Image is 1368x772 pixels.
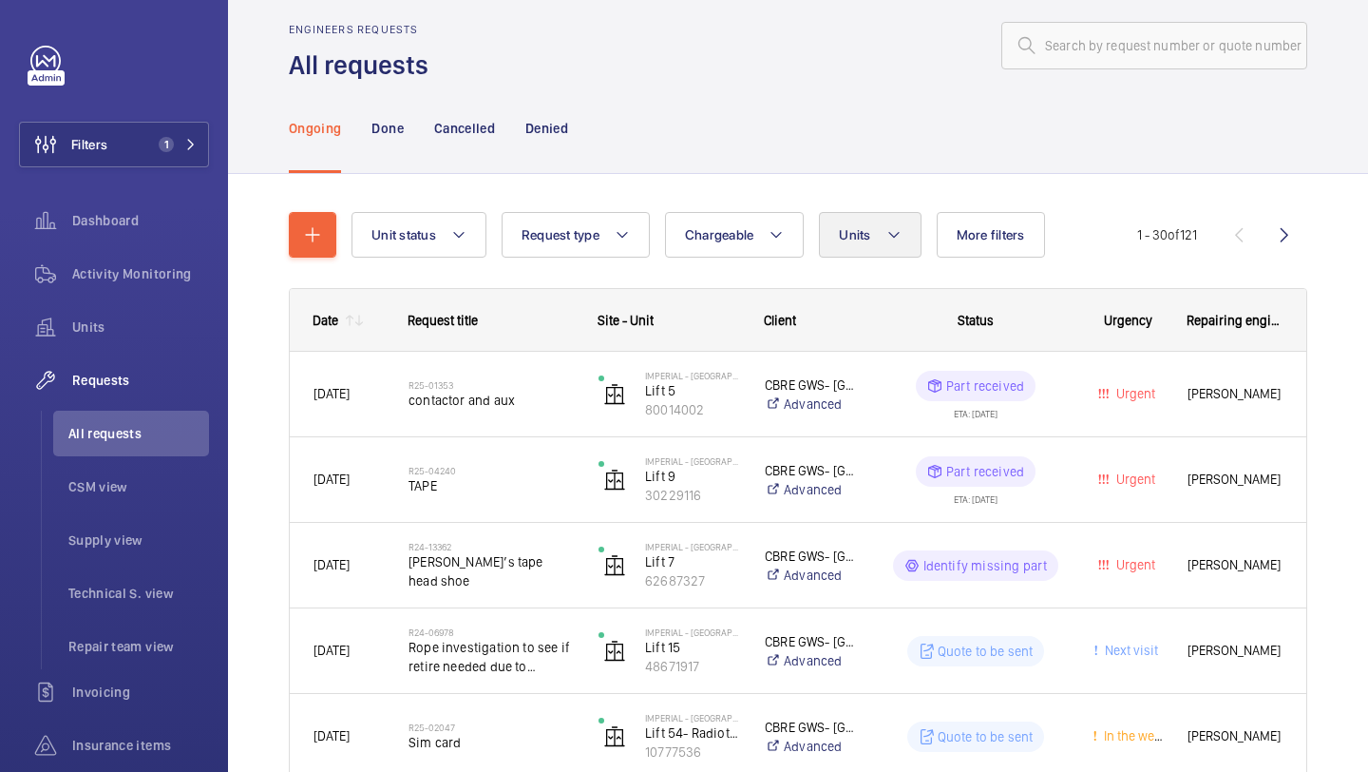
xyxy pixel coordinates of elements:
[72,318,209,337] span: Units
[313,557,350,572] span: [DATE]
[765,718,859,737] p: CBRE GWS- [GEOGRAPHIC_DATA] ([GEOGRAPHIC_DATA])
[603,383,626,406] img: elevator.svg
[603,554,626,577] img: elevator.svg
[645,724,740,743] p: Lift 54- Radiotherapy Building (Passenger)
[1168,227,1180,242] span: of
[408,722,574,733] h2: R25-02047
[408,313,478,328] span: Request title
[946,376,1024,396] p: Part received
[645,486,740,505] p: 30229116
[408,379,574,391] h2: R25-01353
[765,376,859,395] p: CBRE GWS- [GEOGRAPHIC_DATA] ([GEOGRAPHIC_DATA])
[1187,313,1283,328] span: Repairing engineer
[434,119,495,138] p: Cancelled
[1001,22,1307,69] input: Search by request number or quote number
[645,552,740,571] p: Lift 7
[159,137,174,152] span: 1
[408,552,574,590] span: [PERSON_NAME]’s tape head shoe
[72,371,209,390] span: Requests
[765,651,859,670] a: Advanced
[408,476,574,495] span: TAPE
[765,461,859,480] p: CBRE GWS- [GEOGRAPHIC_DATA] ([GEOGRAPHIC_DATA])
[938,642,1034,661] p: Quote to be sent
[72,683,209,702] span: Invoicing
[19,122,209,167] button: Filters1
[408,541,574,552] h2: R24-13362
[645,370,740,381] p: Imperial - [GEOGRAPHIC_DATA]
[408,733,574,752] span: Sim card
[645,627,740,638] p: Imperial - [GEOGRAPHIC_DATA]
[765,480,859,499] a: Advanced
[603,725,626,748] img: elevator.svg
[645,467,740,486] p: Lift 9
[1187,383,1282,405] span: [PERSON_NAME]
[645,638,740,657] p: Lift 15
[645,455,740,467] p: Imperial - [GEOGRAPHIC_DATA]
[598,313,654,328] span: Site - Unit
[371,227,436,242] span: Unit status
[819,212,921,258] button: Units
[938,727,1034,746] p: Quote to be sent
[1100,728,1168,743] span: In the week
[645,657,740,676] p: 48671917
[289,48,440,83] h1: All requests
[765,566,859,585] a: Advanced
[958,313,994,328] span: Status
[502,212,650,258] button: Request type
[685,227,754,242] span: Chargeable
[313,472,350,487] span: [DATE]
[289,119,341,138] p: Ongoing
[289,23,440,36] h2: Engineers requests
[603,469,626,492] img: elevator.svg
[839,227,870,242] span: Units
[351,212,486,258] button: Unit status
[645,571,740,590] p: 62687327
[68,531,209,550] span: Supply view
[665,212,805,258] button: Chargeable
[937,212,1045,258] button: More filters
[408,627,574,638] h2: R24-06978
[525,119,568,138] p: Denied
[957,227,1025,242] span: More filters
[954,401,997,418] div: ETA: [DATE]
[522,227,599,242] span: Request type
[72,211,209,230] span: Dashboard
[603,640,626,663] img: elevator.svg
[68,477,209,496] span: CSM view
[1187,640,1282,662] span: [PERSON_NAME]
[313,728,350,743] span: [DATE]
[1112,557,1155,572] span: Urgent
[765,737,859,756] a: Advanced
[72,264,209,283] span: Activity Monitoring
[313,313,338,328] div: Date
[371,119,403,138] p: Done
[408,638,574,676] span: Rope investigation to see if retire needed due to imbalance
[645,400,740,419] p: 80014002
[72,736,209,755] span: Insurance items
[1112,386,1155,401] span: Urgent
[765,395,859,414] a: Advanced
[954,487,997,504] div: ETA: [DATE]
[408,391,574,410] span: contactor and aux
[645,541,740,552] p: Imperial - [GEOGRAPHIC_DATA]
[68,424,209,443] span: All requests
[764,313,796,328] span: Client
[68,637,209,656] span: Repair team view
[313,643,350,658] span: [DATE]
[313,386,350,401] span: [DATE]
[1137,228,1197,241] span: 1 - 30 121
[1187,554,1282,576] span: [PERSON_NAME]
[923,556,1048,575] p: Identify missing part
[645,381,740,400] p: Lift 5
[765,632,859,651] p: CBRE GWS- [GEOGRAPHIC_DATA] ([GEOGRAPHIC_DATA])
[1101,643,1158,658] span: Next visit
[645,712,740,724] p: Imperial - [GEOGRAPHIC_DATA]
[408,465,574,476] h2: R25-04240
[1112,472,1155,487] span: Urgent
[1104,313,1152,328] span: Urgency
[68,584,209,603] span: Technical S. view
[1187,725,1282,747] span: [PERSON_NAME]
[645,743,740,762] p: 10777536
[765,547,859,566] p: CBRE GWS- [GEOGRAPHIC_DATA] ([GEOGRAPHIC_DATA])
[1187,469,1282,491] span: [PERSON_NAME]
